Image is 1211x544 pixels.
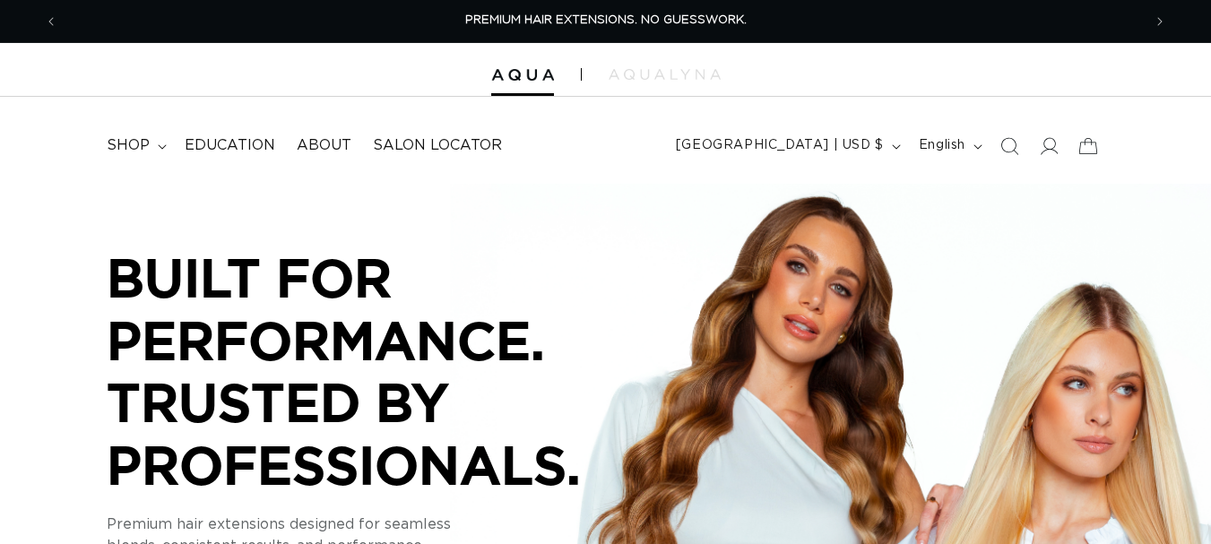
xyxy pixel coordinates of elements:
[465,14,747,26] span: PREMIUM HAIR EXTENSIONS. NO GUESSWORK.
[31,4,71,39] button: Previous announcement
[609,69,721,80] img: aqualyna.com
[96,125,174,166] summary: shop
[919,136,965,155] span: English
[297,136,351,155] span: About
[676,136,884,155] span: [GEOGRAPHIC_DATA] | USD $
[491,69,554,82] img: Aqua Hair Extensions
[174,125,286,166] a: Education
[1140,4,1180,39] button: Next announcement
[107,514,644,535] p: Premium hair extensions designed for seamless
[185,136,275,155] span: Education
[362,125,513,166] a: Salon Locator
[665,129,908,163] button: [GEOGRAPHIC_DATA] | USD $
[373,136,502,155] span: Salon Locator
[286,125,362,166] a: About
[107,136,150,155] span: shop
[990,126,1029,166] summary: Search
[908,129,990,163] button: English
[107,246,644,496] p: BUILT FOR PERFORMANCE. TRUSTED BY PROFESSIONALS.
